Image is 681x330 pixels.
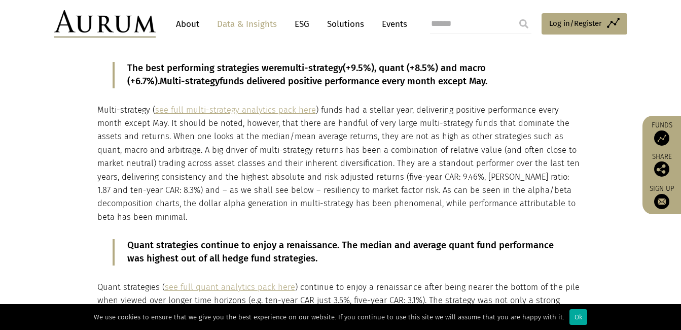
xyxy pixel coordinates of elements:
[648,121,676,146] a: Funds
[569,309,587,325] div: Ok
[290,15,314,34] a: ESG
[648,153,676,177] div: Share
[648,184,676,209] a: Sign up
[514,14,534,34] input: Submit
[654,194,669,209] img: Sign up to our newsletter
[160,76,220,87] span: Multi-strategy
[171,15,204,34] a: About
[127,62,554,88] p: The best performing strategies were (+9.5%), quant (+8.5%) and macro (+6.7%). funds delivered pos...
[542,13,627,35] a: Log in/Register
[322,15,369,34] a: Solutions
[165,282,295,292] a: see full quant analytics pack here
[155,105,316,115] a: see full multi-strategy analytics pack here
[212,15,282,34] a: Data & Insights
[54,10,156,38] img: Aurum
[549,17,602,29] span: Log in/Register
[127,239,554,266] p: Quant strategies continue to enjoy a renaissance. The median and average quant fund performance w...
[654,130,669,146] img: Access Funds
[282,62,343,74] span: multi-strategy
[377,15,407,34] a: Events
[97,104,582,224] p: Multi-strategy ( ) funds had a stellar year, delivering positive performance every month except M...
[654,161,669,177] img: Share this post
